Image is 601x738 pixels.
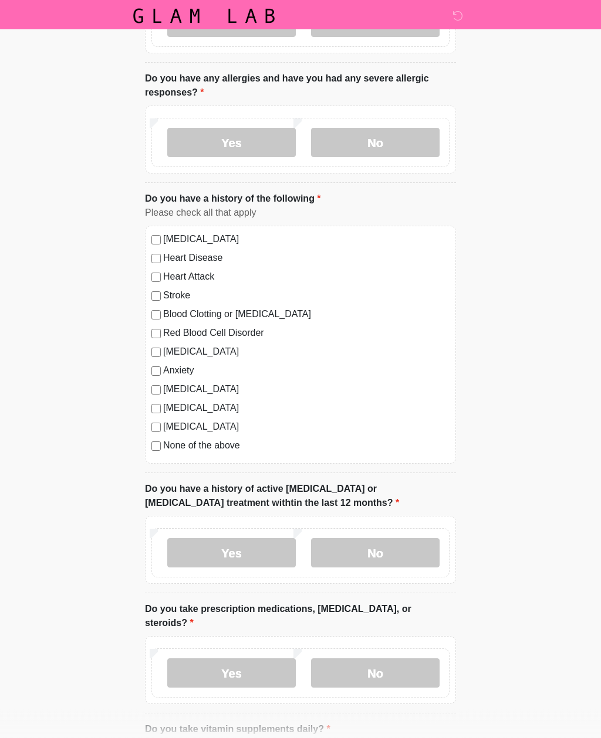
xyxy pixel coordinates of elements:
[151,423,161,433] input: [MEDICAL_DATA]
[151,442,161,451] input: None of the above
[163,251,450,266] label: Heart Disease
[151,329,161,339] input: Red Blood Cell Disorder
[145,192,321,206] label: Do you have a history of the following
[311,539,440,568] label: No
[163,364,450,378] label: Anxiety
[163,345,450,359] label: [MEDICAL_DATA]
[133,9,275,23] img: Glam Lab Logo
[151,386,161,395] input: [MEDICAL_DATA]
[163,402,450,416] label: [MEDICAL_DATA]
[311,128,440,158] label: No
[151,236,161,245] input: [MEDICAL_DATA]
[151,311,161,320] input: Blood Clotting or [MEDICAL_DATA]
[145,206,456,220] div: Please check all that apply
[151,273,161,283] input: Heart Attack
[163,270,450,284] label: Heart Attack
[167,659,296,688] label: Yes
[151,292,161,301] input: Stroke
[163,327,450,341] label: Red Blood Cell Disorder
[145,482,456,511] label: Do you have a history of active [MEDICAL_DATA] or [MEDICAL_DATA] treatment withtin the last 12 mo...
[151,404,161,414] input: [MEDICAL_DATA]
[145,603,456,631] label: Do you take prescription medications, [MEDICAL_DATA], or steroids?
[163,420,450,434] label: [MEDICAL_DATA]
[163,308,450,322] label: Blood Clotting or [MEDICAL_DATA]
[151,348,161,358] input: [MEDICAL_DATA]
[163,289,450,303] label: Stroke
[167,128,296,158] label: Yes
[145,72,456,100] label: Do you have any allergies and have you had any severe allergic responses?
[151,367,161,376] input: Anxiety
[163,383,450,397] label: [MEDICAL_DATA]
[145,723,330,737] label: Do you take vitamin supplements daily?
[167,539,296,568] label: Yes
[311,659,440,688] label: No
[151,254,161,264] input: Heart Disease
[163,439,450,453] label: None of the above
[163,233,450,247] label: [MEDICAL_DATA]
